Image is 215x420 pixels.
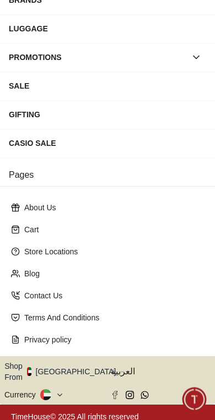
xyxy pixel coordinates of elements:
div: SALE [9,76,206,96]
p: Privacy policy [24,334,200,345]
p: Cart [24,224,200,235]
div: GIFTING [9,105,206,124]
a: Whatsapp [141,391,149,399]
img: United Arab Emirates [27,367,31,376]
a: Facebook [111,391,119,399]
button: Shop From[GEOGRAPHIC_DATA] [4,361,124,383]
div: Chat Widget [182,388,207,412]
p: Terms And Conditions [24,312,200,323]
a: Instagram [126,391,134,399]
div: LUGGAGE [9,19,206,39]
p: Store Locations [24,246,200,257]
span: العربية [111,365,211,378]
button: العربية [111,361,211,383]
p: Blog [24,268,200,279]
div: Currency [4,389,40,400]
p: Contact Us [24,290,200,301]
div: PROMOTIONS [9,47,186,67]
p: About Us [24,202,200,213]
div: CASIO SALE [9,133,206,153]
